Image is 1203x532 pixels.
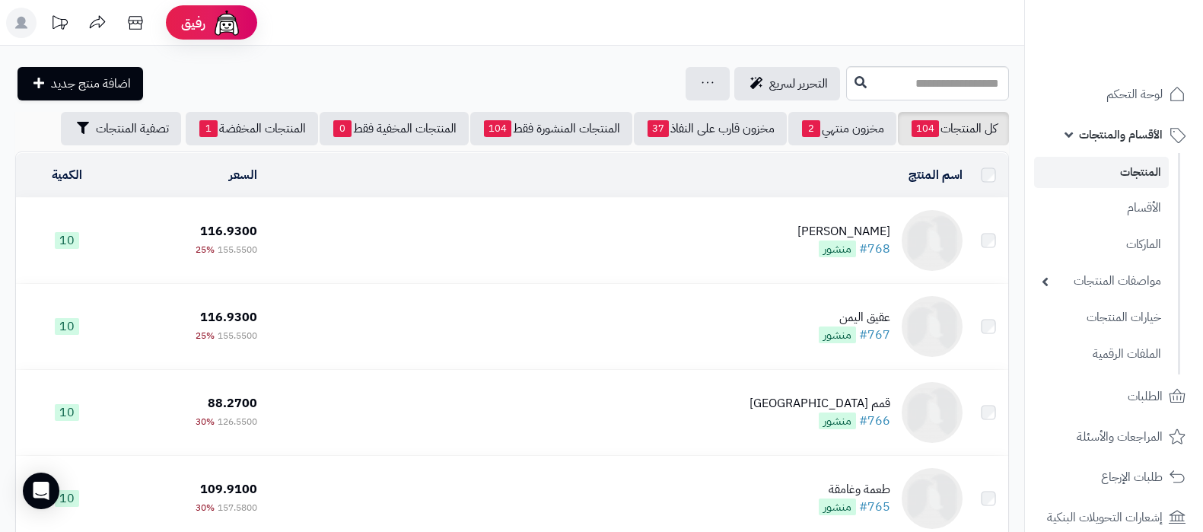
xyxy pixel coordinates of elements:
[802,120,820,137] span: 2
[859,240,890,258] a: #768
[196,415,215,428] span: 30%
[769,75,828,93] span: التحرير لسريع
[484,120,511,137] span: 104
[196,329,215,342] span: 25%
[470,112,632,145] a: المنتجات المنشورة فقط104
[819,499,856,515] span: منشور
[40,8,78,42] a: تحديثات المنصة
[61,112,181,145] button: تصفية المنتجات
[819,241,856,257] span: منشور
[320,112,469,145] a: المنتجات المخفية فقط0
[218,415,257,428] span: 126.5500
[902,382,963,443] img: قمم إندونيسيا
[55,404,79,421] span: 10
[51,75,131,93] span: اضافة منتج جديد
[797,223,890,241] div: [PERSON_NAME]
[788,112,896,145] a: مخزون منتهي2
[634,112,787,145] a: مخزون قارب على النفاذ37
[902,296,963,357] img: عقيق اليمن
[819,327,856,343] span: منشور
[1106,84,1163,105] span: لوحة التحكم
[181,14,205,32] span: رفيق
[1034,76,1194,113] a: لوحة التحكم
[200,308,257,327] span: 116.9300
[218,243,257,256] span: 155.5500
[196,501,215,514] span: 30%
[218,329,257,342] span: 155.5500
[648,120,669,137] span: 37
[859,326,890,344] a: #767
[819,413,856,429] span: منشور
[1101,467,1163,488] span: طلبات الإرجاع
[819,481,890,499] div: طعمة وغامقة
[819,309,890,327] div: عقيق اليمن
[55,232,79,249] span: 10
[199,120,218,137] span: 1
[859,412,890,430] a: #766
[1034,265,1169,298] a: مواصفات المنتجات
[1077,426,1163,448] span: المراجعات والأسئلة
[52,166,82,184] a: الكمية
[1034,228,1169,261] a: الماركات
[1128,386,1163,407] span: الطلبات
[912,120,939,137] span: 104
[749,395,890,413] div: قمم [GEOGRAPHIC_DATA]
[196,243,215,256] span: 25%
[1034,157,1169,188] a: المنتجات
[859,498,890,516] a: #765
[218,501,257,514] span: 157.5800
[23,473,59,509] div: Open Intercom Messenger
[18,67,143,100] a: اضافة منتج جديد
[55,318,79,335] span: 10
[55,490,79,507] span: 10
[1034,301,1169,334] a: خيارات المنتجات
[1034,459,1194,495] a: طلبات الإرجاع
[902,210,963,271] img: تركيش توينز
[1079,124,1163,145] span: الأقسام والمنتجات
[909,166,963,184] a: اسم المنتج
[1034,192,1169,225] a: الأقسام
[96,119,169,138] span: تصفية المنتجات
[200,480,257,499] span: 109.9100
[898,112,1009,145] a: كل المنتجات104
[1034,419,1194,455] a: المراجعات والأسئلة
[208,394,257,413] span: 88.2700
[1034,378,1194,415] a: الطلبات
[333,120,352,137] span: 0
[212,8,242,38] img: ai-face.png
[200,222,257,241] span: 116.9300
[229,166,257,184] a: السعر
[1034,338,1169,371] a: الملفات الرقمية
[186,112,318,145] a: المنتجات المخفضة1
[1047,507,1163,528] span: إشعارات التحويلات البنكية
[734,67,840,100] a: التحرير لسريع
[902,468,963,529] img: طعمة وغامقة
